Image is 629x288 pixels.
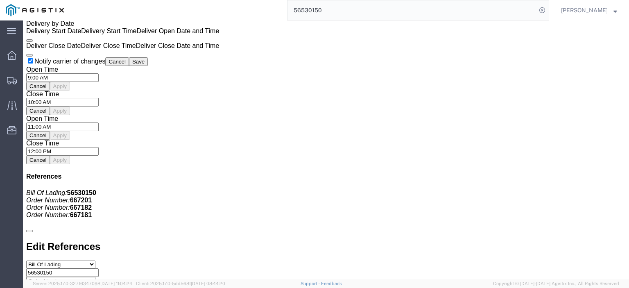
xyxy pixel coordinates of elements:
[301,281,321,286] a: Support
[287,0,536,20] input: Search for shipment number, reference number
[33,281,132,286] span: Server: 2025.17.0-327f6347098
[23,20,629,279] iframe: FS Legacy Container
[321,281,342,286] a: Feedback
[6,4,64,16] img: logo
[561,5,618,15] button: [PERSON_NAME]
[561,6,608,15] span: Jesse Jordan
[100,281,132,286] span: [DATE] 11:04:24
[136,281,225,286] span: Client: 2025.17.0-5dd568f
[191,281,225,286] span: [DATE] 08:44:20
[493,280,619,287] span: Copyright © [DATE]-[DATE] Agistix Inc., All Rights Reserved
